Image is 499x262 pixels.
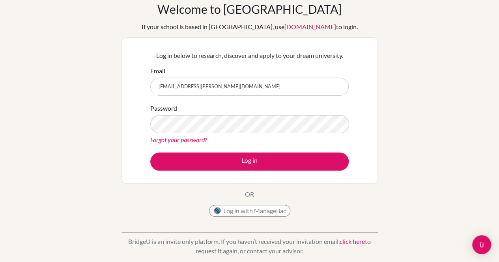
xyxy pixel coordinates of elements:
a: [DOMAIN_NAME] [284,23,336,30]
p: Log in below to research, discover and apply to your dream university. [150,51,349,60]
div: If your school is based in [GEOGRAPHIC_DATA], use to login. [142,22,358,32]
a: click here [340,238,365,245]
label: Password [150,104,177,113]
a: Forgot your password? [150,136,207,143]
label: Email [150,66,165,76]
h1: Welcome to [GEOGRAPHIC_DATA] [157,2,342,16]
p: BridgeU is an invite only platform. If you haven’t received your invitation email, to request it ... [121,237,378,256]
button: Log in with ManageBac [209,205,290,217]
p: OR [245,190,254,199]
div: Open Intercom Messenger [472,235,491,254]
button: Log in [150,152,349,171]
